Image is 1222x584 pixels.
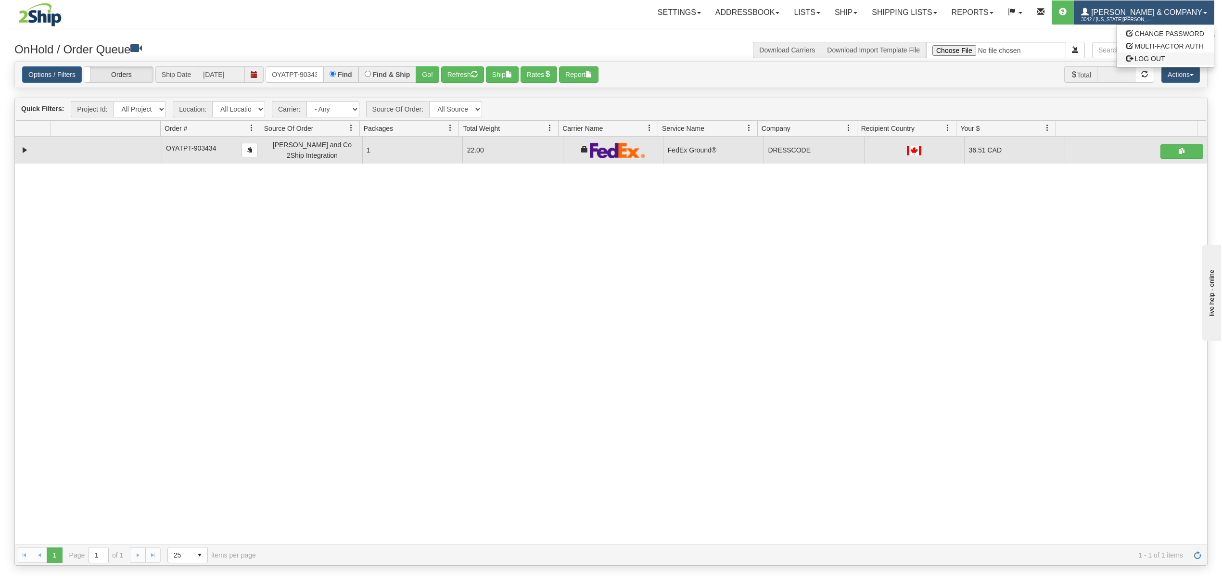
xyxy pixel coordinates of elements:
[542,120,558,136] a: Total Weight filter column settings
[89,547,108,563] input: Page 1
[338,71,352,78] label: Find
[173,101,212,117] span: Location:
[167,547,208,563] span: Page sizes drop down
[243,120,260,136] a: Order # filter column settings
[827,0,865,25] a: Ship
[940,120,956,136] a: Recipient Country filter column settings
[559,66,598,83] button: Report
[650,0,708,25] a: Settings
[1161,66,1200,83] button: Actions
[1074,0,1214,25] a: [PERSON_NAME] & Company 3042 / [US_STATE][PERSON_NAME]
[69,547,124,563] span: Page of 1
[21,104,64,114] label: Quick Filters:
[441,66,484,83] button: Refresh
[944,0,1001,25] a: Reports
[22,66,82,83] a: Options / Filters
[762,124,790,133] span: Company
[15,98,1207,121] div: grid toolbar
[907,146,921,155] img: CA
[926,42,1066,58] input: Import
[14,42,604,56] h3: OnHold / Order Queue
[1089,8,1202,16] span: [PERSON_NAME] & Company
[641,120,658,136] a: Carrier Name filter column settings
[486,66,519,83] button: Ship
[242,143,258,157] button: Copy to clipboard
[7,33,1215,41] div: Support: 1 - 855 - 55 - 2SHIP
[364,124,393,133] span: Packages
[1117,52,1214,65] a: LOG OUT
[1160,144,1203,159] button: Shipping Documents
[708,0,787,25] a: Addressbook
[1081,15,1153,25] span: 3042 / [US_STATE][PERSON_NAME]
[367,146,370,154] span: 1
[663,137,764,164] td: FedEx Ground®
[964,137,1065,164] td: 36.51 CAD
[1200,243,1221,341] iframe: chat widget
[373,71,410,78] label: Find & Ship
[787,0,827,25] a: Lists
[840,120,857,136] a: Company filter column settings
[590,142,645,158] img: FedEx Express®
[764,137,864,164] td: DRESSCODE
[155,66,197,83] span: Ship Date
[19,144,31,156] a: Collapse
[562,124,603,133] span: Carrier Name
[366,101,430,117] span: Source Of Order:
[521,66,558,83] button: Rates
[166,144,216,152] span: OYATPT-903434
[1039,120,1056,136] a: Your $ filter column settings
[71,101,113,117] span: Project Id:
[442,120,458,136] a: Packages filter column settings
[264,124,314,133] span: Source Of Order
[343,120,359,136] a: Source Of Order filter column settings
[269,551,1183,559] span: 1 - 1 of 1 items
[266,140,358,161] div: [PERSON_NAME] and Co 2Ship Integration
[1092,42,1189,58] input: Search
[1190,547,1205,563] a: Refresh
[174,550,186,560] span: 25
[416,66,439,83] button: Go!
[47,547,62,563] span: Page 1
[759,46,815,54] a: Download Carriers
[1064,66,1097,83] span: Total
[463,124,500,133] span: Total Weight
[865,0,944,25] a: Shipping lists
[861,124,915,133] span: Recipient Country
[1135,55,1165,63] span: LOG OUT
[662,124,704,133] span: Service Name
[84,67,153,83] label: Orders
[272,101,306,117] span: Carrier:
[165,124,187,133] span: Order #
[266,66,323,83] input: Order #
[192,547,207,563] span: select
[7,2,73,27] img: logo3042.jpg
[1117,27,1214,40] a: CHANGE PASSWORD
[1117,40,1214,52] a: MULTI-FACTOR AUTH
[7,8,89,15] div: live help - online
[1135,30,1204,38] span: CHANGE PASSWORD
[167,547,256,563] span: items per page
[467,146,484,154] span: 22.00
[1135,42,1204,50] span: MULTI-FACTOR AUTH
[827,46,920,54] a: Download Import Template File
[960,124,980,133] span: Your $
[741,120,757,136] a: Service Name filter column settings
